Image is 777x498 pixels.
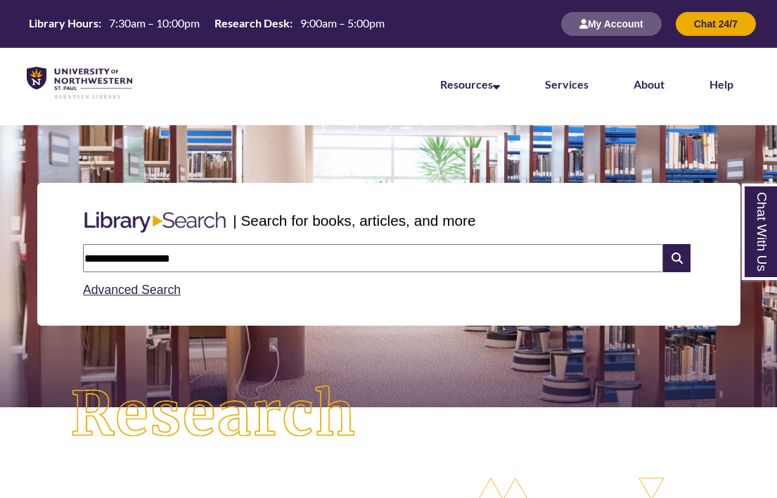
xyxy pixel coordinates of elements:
[27,67,132,101] img: UNWSP Library Logo
[23,15,390,32] a: Hours Today
[561,12,662,36] button: My Account
[545,77,589,91] a: Services
[209,15,295,31] th: Research Desk:
[663,244,690,272] i: Search
[233,210,475,231] p: | Search for books, articles, and more
[676,18,756,30] a: Chat 24/7
[300,16,385,30] span: 9:00am – 5:00pm
[634,77,664,91] a: About
[23,15,103,31] th: Library Hours:
[676,12,756,36] button: Chat 24/7
[561,18,662,30] a: My Account
[23,15,390,31] table: Hours Today
[83,283,181,297] a: Advanced Search
[39,354,388,475] img: Research
[709,77,733,91] a: Help
[77,206,233,238] img: Libary Search
[109,16,200,30] span: 7:30am – 10:00pm
[440,77,500,91] a: Resources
